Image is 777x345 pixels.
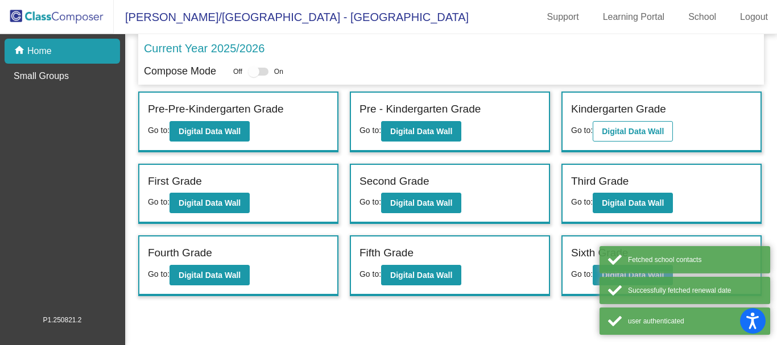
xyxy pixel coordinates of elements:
span: On [274,66,283,77]
button: Digital Data Wall [170,121,250,142]
b: Digital Data Wall [602,127,664,136]
a: Learning Portal [594,8,674,26]
span: Go to: [148,126,170,135]
b: Digital Data Wall [179,127,241,136]
span: Off [233,66,242,77]
b: Digital Data Wall [179,271,241,280]
button: Digital Data Wall [381,265,461,285]
button: Digital Data Wall [593,265,673,285]
span: Go to: [148,269,170,279]
span: Go to: [571,269,593,279]
p: Home [27,44,52,58]
button: Digital Data Wall [381,121,461,142]
p: Small Groups [14,69,69,83]
label: Pre-Pre-Kindergarten Grade [148,101,284,118]
b: Digital Data Wall [179,198,241,207]
label: Fifth Grade [359,245,414,261]
p: Current Year 2025/2026 [144,40,264,57]
a: Support [538,8,588,26]
label: First Grade [148,173,202,190]
label: Third Grade [571,173,629,190]
label: Kindergarten Grade [571,101,666,118]
b: Digital Data Wall [602,271,664,280]
label: Sixth Grade [571,245,628,261]
label: Second Grade [359,173,429,190]
p: Compose Mode [144,64,216,79]
label: Fourth Grade [148,245,212,261]
span: Go to: [359,126,381,135]
span: Go to: [571,126,593,135]
a: School [679,8,725,26]
span: [PERSON_NAME]/[GEOGRAPHIC_DATA] - [GEOGRAPHIC_DATA] [114,8,469,26]
span: Go to: [148,197,170,206]
button: Digital Data Wall [593,193,673,213]
span: Go to: [359,197,381,206]
mat-icon: home [14,44,27,58]
button: Digital Data Wall [170,193,250,213]
button: Digital Data Wall [381,193,461,213]
button: Digital Data Wall [170,265,250,285]
button: Digital Data Wall [593,121,673,142]
b: Digital Data Wall [390,271,452,280]
b: Digital Data Wall [390,198,452,207]
b: Digital Data Wall [390,127,452,136]
b: Digital Data Wall [602,198,664,207]
a: Logout [731,8,777,26]
label: Pre - Kindergarten Grade [359,101,481,118]
span: Go to: [359,269,381,279]
span: Go to: [571,197,593,206]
